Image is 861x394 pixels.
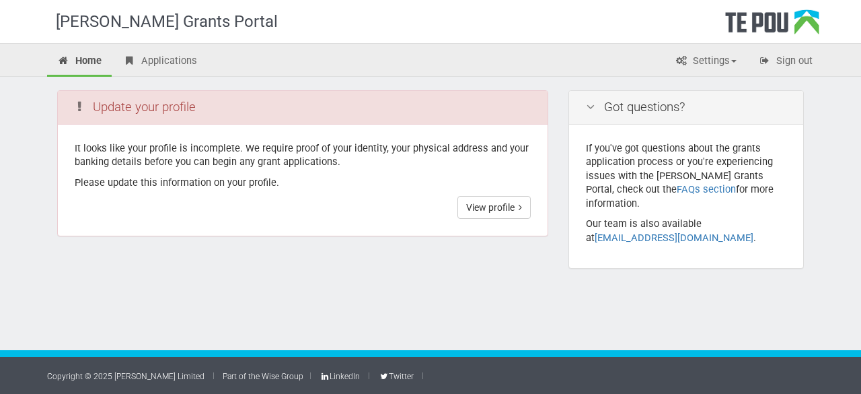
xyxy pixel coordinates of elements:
a: Home [47,47,112,77]
p: It looks like your profile is incomplete. We require proof of your identity, your physical addres... [75,141,531,169]
a: Twitter [378,372,413,381]
a: View profile [457,196,531,219]
a: Applications [113,47,207,77]
a: Part of the Wise Group [223,372,303,381]
a: Settings [665,47,747,77]
p: Our team is also available at . [586,217,786,244]
a: LinkedIn [320,372,360,381]
a: Sign out [748,47,823,77]
p: Please update this information on your profile. [75,176,531,190]
a: [EMAIL_ADDRESS][DOMAIN_NAME] [595,232,753,244]
a: FAQs section [677,183,736,195]
div: Te Pou Logo [725,9,819,43]
div: Update your profile [58,91,548,125]
a: Copyright © 2025 [PERSON_NAME] Limited [47,372,204,381]
p: If you've got questions about the grants application process or you're experiencing issues with t... [586,141,786,211]
div: Got questions? [569,91,803,125]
